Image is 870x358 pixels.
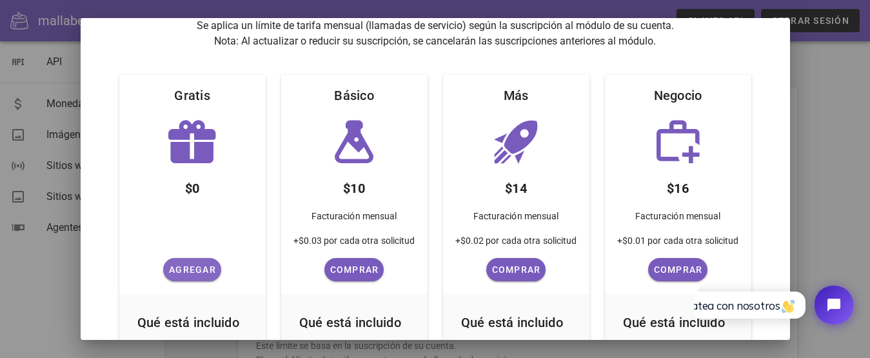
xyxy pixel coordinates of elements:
[623,315,725,330] font: Qué está incluido
[694,275,864,335] iframe: Chat de Tidio
[174,88,210,103] font: Gratis
[492,264,541,275] font: Comprar
[330,264,379,275] font: Comprar
[635,211,721,221] font: Facturación mensual
[324,258,384,281] button: Comprar
[473,211,559,221] font: Facturación mensual
[299,315,401,330] font: Qué está incluido
[121,11,159,50] button: Abrir el widget de chat
[654,88,702,103] font: Negocio
[311,211,397,221] font: Facturación mensual
[654,264,703,275] font: Comprar
[293,235,415,246] font: +$0.03 por cada otra solicitud
[648,258,708,281] button: Comprar
[461,315,563,330] font: Qué está incluido
[455,235,577,246] font: +$0.02 por cada otra solicitud
[486,258,546,281] button: Comprar
[505,181,527,196] font: $14
[504,88,529,103] font: Más
[617,235,739,246] font: +$0.01 por cada otra solicitud
[667,181,689,196] font: $16
[214,35,656,47] font: Nota: Al actualizar o reducir su suscripción, se cancelarán las suscripciones anteriores al módulo.
[169,264,216,275] font: Agregar
[185,181,200,196] font: $0
[197,19,674,32] font: Se aplica un límite de tarifa mensual (llamadas de servicio) según la suscripción al módulo de su...
[137,315,239,330] font: Qué está incluido
[88,25,101,38] img: 👋
[343,181,365,196] font: $10
[163,258,221,281] button: Agregar
[334,88,374,103] font: Básico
